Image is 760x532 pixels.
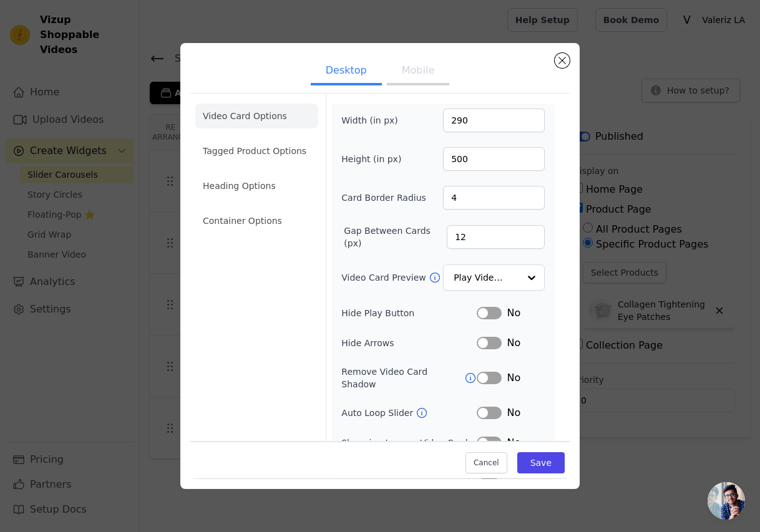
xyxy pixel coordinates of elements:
[195,173,318,198] li: Heading Options
[341,437,477,449] label: Shopping Icon on Video Cards
[555,53,570,68] button: Close modal
[708,482,745,520] a: Open chat
[344,225,447,249] label: Gap Between Cards (px)
[341,114,409,127] label: Width (in px)
[341,407,416,419] label: Auto Loop Slider
[507,336,520,351] span: No
[341,365,464,390] label: Remove Video Card Shadow
[507,405,520,420] span: No
[341,271,428,284] label: Video Card Preview
[195,138,318,163] li: Tagged Product Options
[195,208,318,233] li: Container Options
[517,453,565,474] button: Save
[341,307,477,319] label: Hide Play Button
[387,58,449,85] button: Mobile
[341,337,477,349] label: Hide Arrows
[507,370,520,385] span: No
[507,306,520,321] span: No
[341,153,409,165] label: Height (in px)
[341,191,426,204] label: Card Border Radius
[195,104,318,128] li: Video Card Options
[311,58,382,85] button: Desktop
[507,435,520,450] span: No
[465,453,507,474] button: Cancel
